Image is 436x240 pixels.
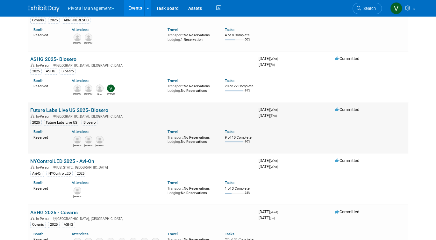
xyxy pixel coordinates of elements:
td: 91% [245,89,250,98]
span: (Thu) [270,114,277,118]
div: 2025 [30,69,42,74]
div: 2025 [75,171,86,177]
a: Future Labs Live US 2025- Biosero [30,107,108,113]
span: In-Person [36,114,52,119]
div: No Reservations No Reservations [168,134,215,144]
img: ExhibitDay [28,5,60,12]
img: In-Person Event [31,114,34,118]
span: [DATE] [259,209,280,214]
div: Michael Malanga [84,92,92,96]
a: Travel [168,78,178,83]
a: Travel [168,27,178,32]
span: - [279,209,280,214]
a: Tasks [225,27,234,32]
a: Attendees [72,180,89,185]
div: Covaris [30,222,46,228]
span: [DATE] [259,107,280,112]
a: Attendees [72,129,89,134]
img: Noah Vanderhyde [96,136,104,143]
div: 2025 [30,120,42,126]
span: [DATE] [259,215,275,220]
span: Lodging: [168,89,181,93]
img: In-Person Event [31,165,34,169]
span: Lodging: [168,191,181,195]
div: No Reservations 1 Reservation [168,32,215,42]
img: In-Person Event [31,217,34,220]
a: Tasks [225,78,234,83]
div: 2025 [48,222,60,228]
span: Lodging: [168,38,181,42]
div: Reserved [33,185,62,191]
div: Covaris [30,18,46,23]
span: - [279,158,280,163]
span: (Fri) [270,216,275,220]
div: Valerie Weld [107,92,115,96]
span: Committed [335,209,359,214]
span: (Wed) [270,159,278,163]
a: Booth [33,180,43,185]
img: Michael Malanga [85,84,92,92]
div: [GEOGRAPHIC_DATA], [GEOGRAPHIC_DATA] [30,216,254,221]
span: In-Person [36,63,52,68]
span: [DATE] [259,158,280,163]
div: ASHG [44,69,57,74]
div: Reserved [33,32,62,38]
div: No Reservations No Reservations [168,83,215,93]
span: - [279,107,280,112]
a: Attendees [72,27,89,32]
div: Reserved [33,134,62,140]
span: Transport: [168,186,184,191]
img: Don Janezic [96,84,104,92]
a: ASHG 2025- Biosero [30,56,76,62]
img: Valerie Weld [107,84,115,92]
a: Travel [168,129,178,134]
img: Joseph (Joe) Rodriguez [74,136,81,143]
span: (Wed) [270,108,278,112]
span: Committed [335,107,359,112]
div: 20 of 22 Complete [225,84,254,89]
div: 4 of 8 Complete [225,33,254,38]
span: [DATE] [259,56,280,61]
a: Tasks [225,232,234,236]
div: No Reservations No Reservations [168,185,215,195]
span: Lodging: [168,140,181,144]
a: Booth [33,27,43,32]
a: Tasks [225,180,234,185]
img: Joe McGrath [74,187,81,194]
a: Travel [168,180,178,185]
span: Transport: [168,33,184,37]
a: NYControlLED 2025 - Avi-On [30,158,94,164]
div: [GEOGRAPHIC_DATA], [GEOGRAPHIC_DATA] [30,62,254,68]
div: 9 of 10 Complete [225,135,254,140]
div: ABRF-NERLSCD [62,18,90,23]
span: (Fri) [270,63,275,67]
div: Biosero [60,69,75,74]
div: 1 of 3 Complete [225,186,254,191]
img: In-Person Event [31,63,34,67]
span: Committed [335,158,359,163]
a: Search [353,3,382,14]
img: Michael Langan [74,84,81,92]
span: [DATE] [259,113,277,118]
div: ASHG [62,222,75,228]
div: Biosero [82,120,97,126]
span: (Wed) [270,57,278,61]
img: Robert Riegelhaupt [74,33,81,41]
div: Chirag Patel [84,143,92,147]
div: [GEOGRAPHIC_DATA], [GEOGRAPHIC_DATA] [30,113,254,119]
span: In-Person [36,217,52,221]
div: Joe McGrath [73,194,81,198]
a: Attendees [72,78,89,83]
div: NYControlLED [46,171,73,177]
a: Booth [33,232,43,236]
div: Don Janezic [96,92,104,96]
img: Chirag Patel [85,136,92,143]
div: Future Labs Live US [44,120,79,126]
span: Committed [335,56,359,61]
td: 33% [245,191,250,200]
a: Tasks [225,129,234,134]
span: Transport: [168,84,184,88]
div: Reserved [33,83,62,89]
span: - [279,56,280,61]
div: Noah Vanderhyde [96,143,104,147]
